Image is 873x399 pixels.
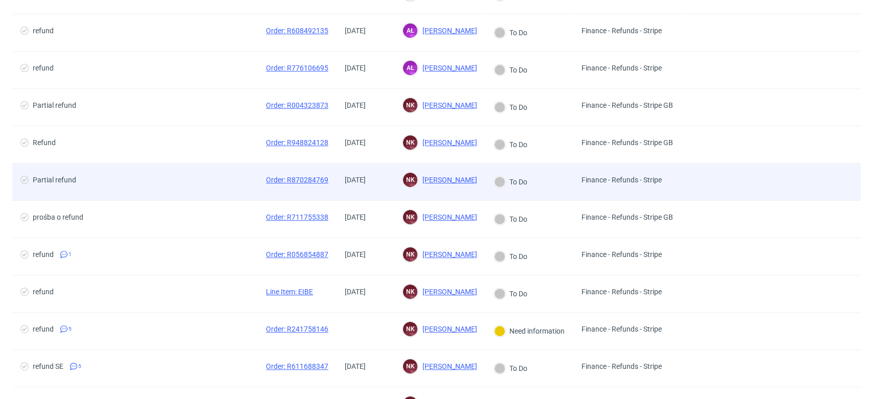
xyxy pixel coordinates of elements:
[345,250,366,259] span: [DATE]
[581,362,662,370] div: Finance - Refunds - Stripe
[418,138,477,147] span: [PERSON_NAME]
[69,325,72,333] span: 5
[266,138,328,147] a: Order: R948824128
[494,139,527,150] div: To Do
[345,213,366,221] span: [DATE]
[78,362,81,370] span: 5
[581,64,662,72] div: Finance - Refunds - Stripe
[581,288,662,296] div: Finance - Refunds - Stripe
[581,101,673,109] div: Finance - Refunds - Stripe GB
[494,27,527,38] div: To Do
[418,213,477,221] span: [PERSON_NAME]
[266,325,328,333] a: Order: R241758146
[345,176,366,184] span: [DATE]
[581,250,662,259] div: Finance - Refunds - Stripe
[266,64,328,72] a: Order: R776106695
[33,250,54,259] div: refund
[403,285,417,299] figcaption: NK
[403,24,417,38] figcaption: AŁ
[581,176,662,184] div: Finance - Refunds - Stripe
[33,288,54,296] div: refund
[266,362,328,370] a: Order: R611688347
[266,27,328,35] a: Order: R608492135
[581,27,662,35] div: Finance - Refunds - Stripe
[418,101,477,109] span: [PERSON_NAME]
[494,363,527,374] div: To Do
[33,101,76,109] div: Partial refund
[345,288,366,296] span: [DATE]
[69,250,72,259] span: 1
[345,138,366,147] span: [DATE]
[403,359,417,373] figcaption: NK
[494,325,565,337] div: Need information
[403,247,417,262] figcaption: NK
[494,64,527,76] div: To Do
[418,288,477,296] span: [PERSON_NAME]
[403,322,417,336] figcaption: NK
[33,325,54,333] div: refund
[494,176,527,187] div: To Do
[418,250,477,259] span: [PERSON_NAME]
[494,102,527,113] div: To Do
[33,138,56,147] div: Refund
[403,98,417,112] figcaption: NK
[494,214,527,225] div: To Do
[581,325,662,333] div: Finance - Refunds - Stripe
[345,27,366,35] span: [DATE]
[33,362,63,370] div: refund SE
[266,101,328,109] a: Order: R004323873
[418,362,477,370] span: [PERSON_NAME]
[33,213,83,221] div: prośba o refund
[266,213,328,221] a: Order: R711755338
[345,64,366,72] span: [DATE]
[266,176,328,184] a: Order: R870284769
[418,176,477,184] span: [PERSON_NAME]
[33,64,54,72] div: refund
[345,362,366,370] span: [DATE]
[266,250,328,259] a: Order: R056854887
[33,176,76,184] div: Partial refund
[266,288,313,296] a: Line Item: EIBE
[418,27,477,35] span: [PERSON_NAME]
[345,101,366,109] span: [DATE]
[581,138,673,147] div: Finance - Refunds - Stripe GB
[418,325,477,333] span: [PERSON_NAME]
[403,210,417,224] figcaption: NK
[418,64,477,72] span: [PERSON_NAME]
[403,173,417,187] figcaption: NK
[403,135,417,150] figcaption: NK
[494,288,527,299] div: To Do
[581,213,673,221] div: Finance - Refunds - Stripe GB
[494,251,527,262] div: To Do
[403,61,417,75] figcaption: AŁ
[33,27,54,35] div: refund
